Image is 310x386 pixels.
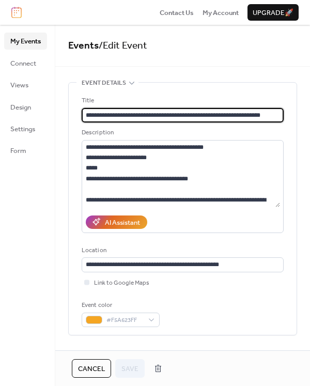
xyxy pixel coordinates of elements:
[4,55,47,71] a: Connect
[106,315,143,326] span: #F5A623FF
[4,33,47,49] a: My Events
[10,146,26,156] span: Form
[4,142,47,159] a: Form
[10,124,35,134] span: Settings
[82,245,282,256] div: Location
[82,348,126,358] span: Date and time
[10,102,31,113] span: Design
[160,7,194,18] a: Contact Us
[82,300,158,311] div: Event color
[82,96,282,106] div: Title
[160,8,194,18] span: Contact Us
[94,278,149,288] span: Link to Google Maps
[253,8,293,18] span: Upgrade 🚀
[99,36,147,55] span: / Edit Event
[10,36,41,47] span: My Events
[78,364,105,374] span: Cancel
[10,58,36,69] span: Connect
[4,120,47,137] a: Settings
[203,7,239,18] a: My Account
[86,215,147,229] button: AI Assistant
[72,359,111,378] button: Cancel
[105,218,140,228] div: AI Assistant
[82,128,282,138] div: Description
[82,78,126,88] span: Event details
[11,7,22,18] img: logo
[68,36,99,55] a: Events
[10,80,28,90] span: Views
[4,76,47,93] a: Views
[4,99,47,115] a: Design
[247,4,299,21] button: Upgrade🚀
[203,8,239,18] span: My Account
